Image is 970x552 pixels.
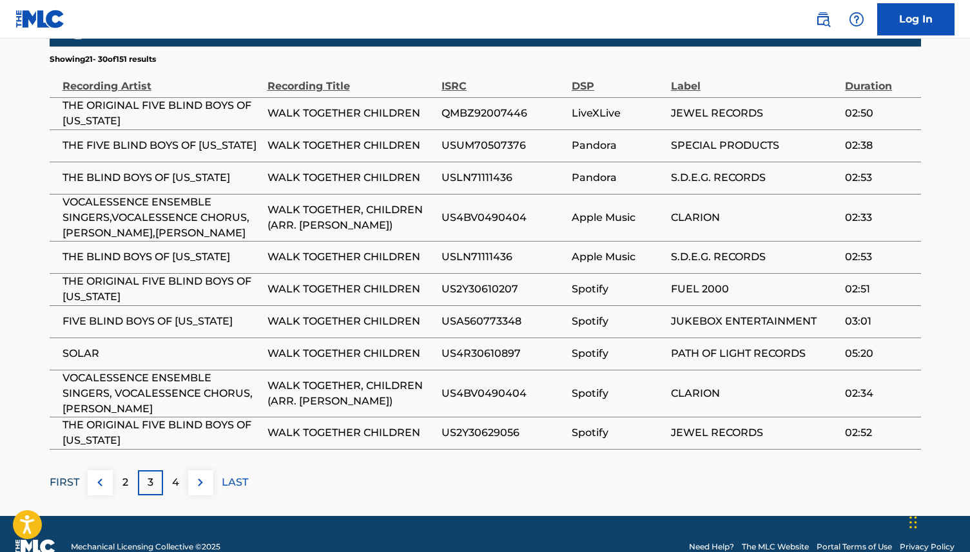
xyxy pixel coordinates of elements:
[572,210,664,225] span: Apple Music
[845,138,914,153] span: 02:38
[671,314,839,329] span: JUKEBOX ENTERTAINMENT
[441,346,565,361] span: US4R30610897
[671,65,839,94] div: Label
[572,386,664,401] span: Spotify
[572,281,664,297] span: Spotify
[267,314,435,329] span: WALK TOGETHER CHILDREN
[844,6,869,32] div: Help
[267,202,435,233] span: WALK TOGETHER, CHILDREN (ARR. [PERSON_NAME])
[267,425,435,441] span: WALK TOGETHER CHILDREN
[63,346,261,361] span: SOLAR
[148,475,153,490] p: 3
[671,281,839,297] span: FUEL 2000
[267,65,435,94] div: Recording Title
[441,249,565,265] span: USLN71111436
[92,475,108,490] img: left
[671,170,839,186] span: S.D.E.G. RECORDS
[671,106,839,121] span: JEWEL RECORDS
[172,475,179,490] p: 4
[267,138,435,153] span: WALK TOGETHER CHILDREN
[845,386,914,401] span: 02:34
[63,417,261,448] span: THE ORIGINAL FIVE BLIND BOYS OF [US_STATE]
[441,170,565,186] span: USLN71111436
[671,249,839,265] span: S.D.E.G. RECORDS
[906,490,970,552] iframe: Chat Widget
[909,503,917,542] div: Drag
[267,281,435,297] span: WALK TOGETHER CHILDREN
[441,425,565,441] span: US2Y30629056
[572,106,664,121] span: LiveXLive
[122,475,128,490] p: 2
[849,12,864,27] img: help
[267,346,435,361] span: WALK TOGETHER CHILDREN
[441,314,565,329] span: USA560773348
[845,281,914,297] span: 02:51
[63,370,261,417] span: VOCALESSENCE ENSEMBLE SINGERS, VOCALESSENCE CHORUS, [PERSON_NAME]
[50,53,156,65] p: Showing 21 - 30 of 151 results
[815,12,831,27] img: search
[193,475,208,490] img: right
[63,195,261,241] span: VOCALESSENCE ENSEMBLE SINGERS,VOCALESSENCE CHORUS,[PERSON_NAME],[PERSON_NAME]
[810,6,836,32] a: Public Search
[671,138,839,153] span: SPECIAL PRODUCTS
[572,314,664,329] span: Spotify
[441,210,565,225] span: US4BV0490404
[845,425,914,441] span: 02:52
[267,170,435,186] span: WALK TOGETHER CHILDREN
[441,281,565,297] span: US2Y30610207
[845,106,914,121] span: 02:50
[572,425,664,441] span: Spotify
[845,249,914,265] span: 02:53
[15,10,65,28] img: MLC Logo
[63,170,261,186] span: THE BLIND BOYS OF [US_STATE]
[572,249,664,265] span: Apple Music
[63,98,261,129] span: THE ORIGINAL FIVE BLIND BOYS OF [US_STATE]
[441,106,565,121] span: QMBZ92007446
[63,314,261,329] span: FIVE BLIND BOYS OF [US_STATE]
[441,386,565,401] span: US4BV0490404
[50,475,79,490] p: FIRST
[63,65,261,94] div: Recording Artist
[671,386,839,401] span: CLARION
[845,346,914,361] span: 05:20
[572,65,664,94] div: DSP
[267,249,435,265] span: WALK TOGETHER CHILDREN
[572,346,664,361] span: Spotify
[267,106,435,121] span: WALK TOGETHER CHILDREN
[845,314,914,329] span: 03:01
[441,65,565,94] div: ISRC
[845,210,914,225] span: 02:33
[845,65,914,94] div: Duration
[63,249,261,265] span: THE BLIND BOYS OF [US_STATE]
[441,138,565,153] span: USUM70507376
[572,170,664,186] span: Pandora
[63,138,261,153] span: THE FIVE BLIND BOYS OF [US_STATE]
[845,170,914,186] span: 02:53
[671,425,839,441] span: JEWEL RECORDS
[267,378,435,409] span: WALK TOGETHER, CHILDREN (ARR. [PERSON_NAME])
[222,475,248,490] p: LAST
[572,138,664,153] span: Pandora
[877,3,955,35] a: Log In
[63,274,261,305] span: THE ORIGINAL FIVE BLIND BOYS OF [US_STATE]
[671,210,839,225] span: CLARION
[671,346,839,361] span: PATH OF LIGHT RECORDS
